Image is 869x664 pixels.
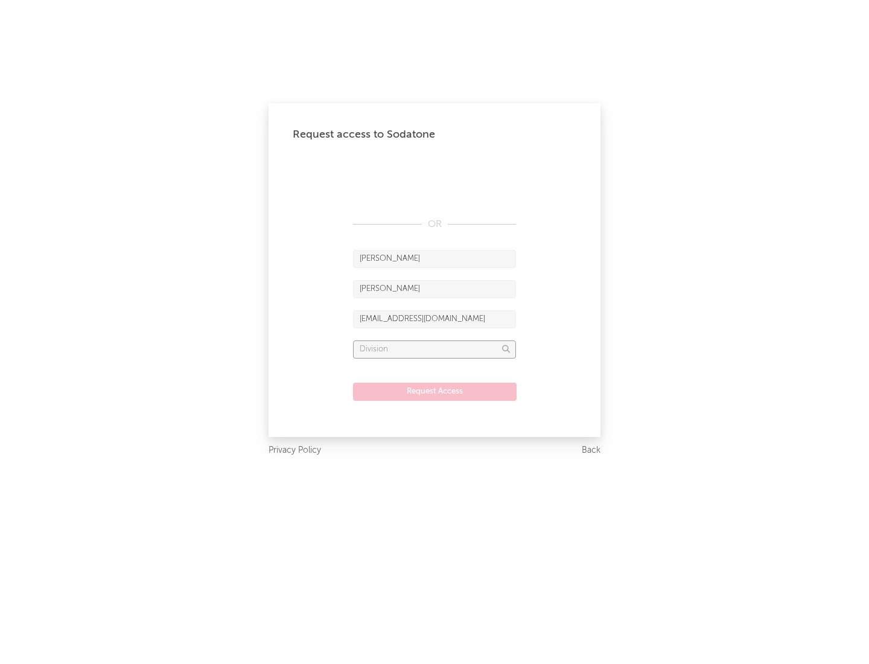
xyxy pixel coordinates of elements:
div: OR [353,217,516,232]
input: Division [353,340,516,359]
input: First Name [353,250,516,268]
a: Privacy Policy [269,443,321,458]
a: Back [582,443,600,458]
button: Request Access [353,383,517,401]
input: Email [353,310,516,328]
input: Last Name [353,280,516,298]
div: Request access to Sodatone [293,127,576,142]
